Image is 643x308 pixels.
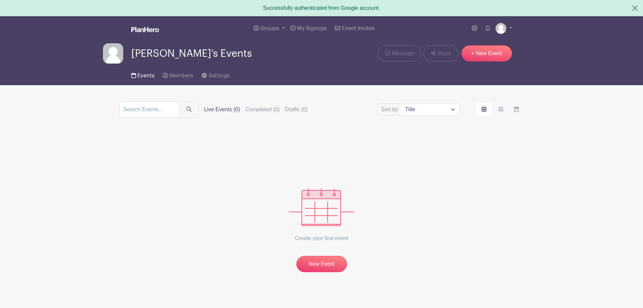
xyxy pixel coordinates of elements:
[202,64,230,85] a: Settings
[424,45,458,62] a: Share
[137,73,155,78] span: Events
[289,226,354,251] p: Create your first event
[342,26,375,31] span: Event Invites
[461,45,512,62] a: + New Event
[289,188,354,226] img: events_empty-56550af544ae17c43cc50f3ebafa394433d06d5f1891c01edc4b5d1d59cfda54.svg
[131,27,159,32] img: logo_white-6c42ec7e38ccf1d336a20a19083b03d10ae64f83f12c07503d8b9e83406b4c7d.svg
[131,64,155,85] a: Events
[163,64,193,85] a: Members
[204,105,240,114] label: Live Events (0)
[288,16,329,41] a: My Signups
[378,45,421,62] a: Message
[297,26,327,31] span: My Signups
[495,23,506,34] img: default-ce2991bfa6775e67f084385cd625a349d9dcbb7a52a09fb2fda1e96e2d18dcdb.png
[392,49,414,57] span: Message
[437,49,452,57] span: Share
[285,105,308,114] label: Drafts (0)
[476,103,524,116] div: order and view
[296,256,347,272] a: New Event
[381,105,400,114] label: Sort by
[103,43,123,64] img: default-ce2991bfa6775e67f084385cd625a349d9dcbb7a52a09fb2fda1e96e2d18dcdb.png
[204,105,308,114] div: filters
[169,73,193,78] span: Members
[131,48,252,59] span: [PERSON_NAME]'s Events
[119,101,180,118] input: Search Events...
[245,105,279,114] label: Completed (0)
[251,16,288,41] a: Groups
[260,26,279,31] span: Groups
[209,73,230,78] span: Settings
[332,16,377,41] a: Event Invites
